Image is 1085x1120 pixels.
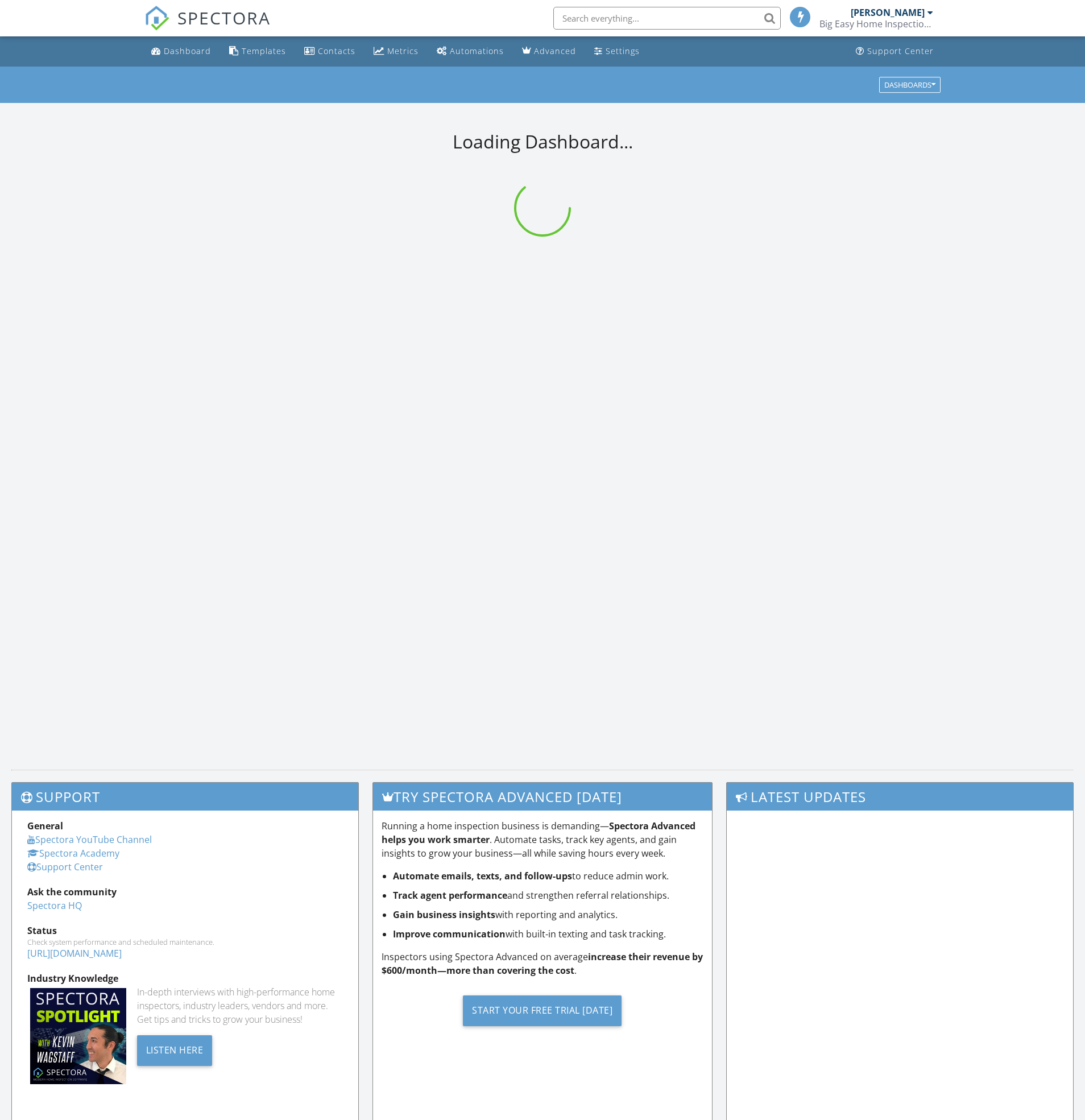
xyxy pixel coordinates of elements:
a: Automations (Basic) [432,41,508,62]
strong: Gain business insights [393,908,495,921]
div: Support Center [867,46,934,56]
a: Start Your Free Trial [DATE] [382,986,704,1035]
input: Search everything... [553,7,781,30]
a: [URL][DOMAIN_NAME] [27,947,122,960]
li: with reporting and analytics. [393,908,704,921]
a: Metrics [369,41,423,62]
button: Dashboards [879,77,941,93]
a: Listen Here [137,1043,213,1056]
img: Spectoraspolightmain [30,988,126,1084]
div: Industry Knowledge [27,972,343,985]
div: Automations [450,46,504,56]
div: Settings [606,46,640,56]
li: with built-in texting and task tracking. [393,927,704,941]
strong: Track agent performance [393,889,507,902]
div: Dashboards [884,81,935,89]
a: Settings [590,41,644,62]
h3: Support [12,783,358,811]
div: Templates [242,46,286,56]
p: Inspectors using Spectora Advanced on average . [382,950,704,977]
div: [PERSON_NAME] [851,7,925,18]
a: Support Center [851,41,938,62]
strong: General [27,820,63,832]
a: Spectora Academy [27,847,119,859]
div: Listen Here [137,1035,213,1066]
div: Check system performance and scheduled maintenance. [27,937,343,947]
strong: Spectora Advanced helps you work smarter [382,820,695,846]
strong: Improve communication [393,928,506,940]
a: SPECTORA [144,15,271,39]
strong: Automate emails, texts, and follow-ups [393,870,572,882]
li: to reduce admin work. [393,869,704,883]
a: Templates [225,41,291,62]
a: Advanced [517,41,581,62]
div: Advanced [534,46,576,56]
img: The Best Home Inspection Software - Spectora [144,6,169,31]
h3: Latest Updates [727,783,1073,811]
strong: increase their revenue by $600/month—more than covering the cost [382,950,703,977]
div: Status [27,924,343,937]
h3: Try spectora advanced [DATE] [373,783,713,811]
div: Contacts [318,46,355,56]
p: Running a home inspection business is demanding— . Automate tasks, track key agents, and gain ins... [382,819,704,860]
div: In-depth interviews with high-performance home inspectors, industry leaders, vendors and more. Ge... [137,985,343,1026]
div: Start Your Free Trial [DATE] [463,995,622,1026]
span: SPECTORA [177,6,271,30]
div: Big Easy Home Inspections LLC [819,18,933,30]
a: Support Center [27,861,103,873]
div: Ask the community [27,885,343,899]
li: and strengthen referral relationships. [393,888,704,902]
a: Contacts [300,41,360,62]
a: Spectora YouTube Channel [27,833,152,846]
div: Dashboard [164,46,211,56]
div: Metrics [387,46,419,56]
a: Dashboard [147,41,216,62]
a: Spectora HQ [27,899,82,912]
